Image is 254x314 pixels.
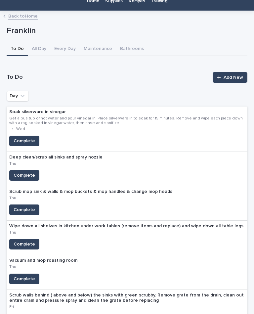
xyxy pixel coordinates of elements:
[7,152,247,186] a: Deep clean/scrub all sinks and spray nozzleThuComplete
[14,138,35,144] span: Complete
[7,221,247,255] a: Wipe down all shelves in kitchen under work tables (remove items and replace) and wipe down all t...
[7,42,28,56] button: To Do
[9,265,16,269] p: Thu
[9,161,16,166] p: Thu
[9,116,245,126] p: Get a bus tub of hot water and pour vinegar in. Place silverware in to soak for 15 minutes. Remov...
[7,107,247,152] a: Soak silverware in vinegarGet a bus tub of hot water and pour vinegar in. Place silverware in to ...
[9,189,179,195] p: Scrub mop sink & walls & mop buckets & mop handles & change mop heads
[9,136,39,146] button: Complete
[9,230,16,235] p: Thu
[14,172,35,179] span: Complete
[28,42,50,56] button: All Day
[14,206,35,213] span: Complete
[7,91,29,101] button: Day
[213,72,247,83] a: Add New
[80,42,116,56] button: Maintenance
[9,223,245,229] p: Wipe down all shelves in kitchen under work tables (remove items and replace) and wipe down all t...
[9,305,14,309] p: Fri
[7,73,209,81] h1: To Do
[9,239,39,249] button: Complete
[224,75,243,80] span: Add New
[9,204,39,215] button: Complete
[12,127,14,131] p: •
[116,42,148,56] button: Bathrooms
[14,241,35,247] span: Complete
[9,109,245,115] p: Soak silverware in vinegar
[7,255,247,290] a: Vacuum and mop roasting roomThuComplete
[9,196,16,201] p: Thu
[50,42,80,56] button: Every Day
[9,258,84,263] p: Vacuum and mop roasting room
[9,170,39,181] button: Complete
[9,274,39,284] button: Complete
[14,276,35,282] span: Complete
[7,186,247,221] a: Scrub mop sink & walls & mop buckets & mop handles & change mop headsThuComplete
[16,127,25,131] p: Wed
[9,155,109,160] p: Deep clean/scrub all sinks and spray nozzle
[9,292,245,304] p: Scrub walls behind ( above and below) the sinks with green scrubby. Remove grate from the drain, ...
[7,26,245,36] p: Franklin
[8,12,38,20] a: Back toHome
